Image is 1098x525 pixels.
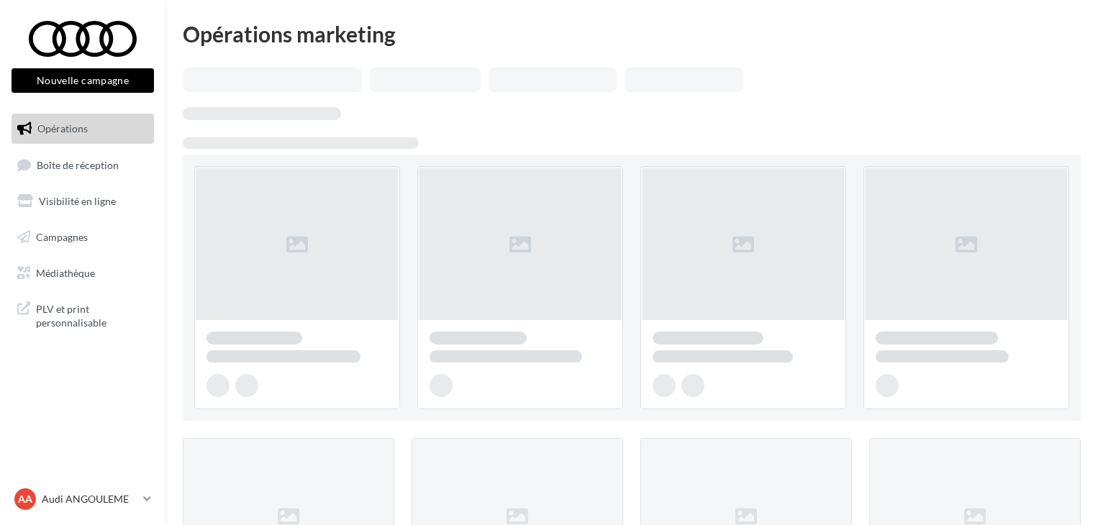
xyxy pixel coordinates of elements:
button: Nouvelle campagne [12,68,154,93]
div: Opérations marketing [183,23,1081,45]
span: Boîte de réception [37,158,119,170]
span: Opérations [37,122,88,134]
span: AA [18,492,32,506]
a: Médiathèque [9,258,157,288]
a: Campagnes [9,222,157,252]
span: Médiathèque [36,266,95,278]
a: PLV et print personnalisable [9,293,157,336]
span: Campagnes [36,231,88,243]
a: Visibilité en ligne [9,186,157,216]
span: Visibilité en ligne [39,195,116,207]
a: Boîte de réception [9,150,157,181]
span: PLV et print personnalisable [36,299,148,330]
p: Audi ANGOULEME [42,492,137,506]
a: Opérations [9,114,157,144]
a: AA Audi ANGOULEME [12,485,154,513]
